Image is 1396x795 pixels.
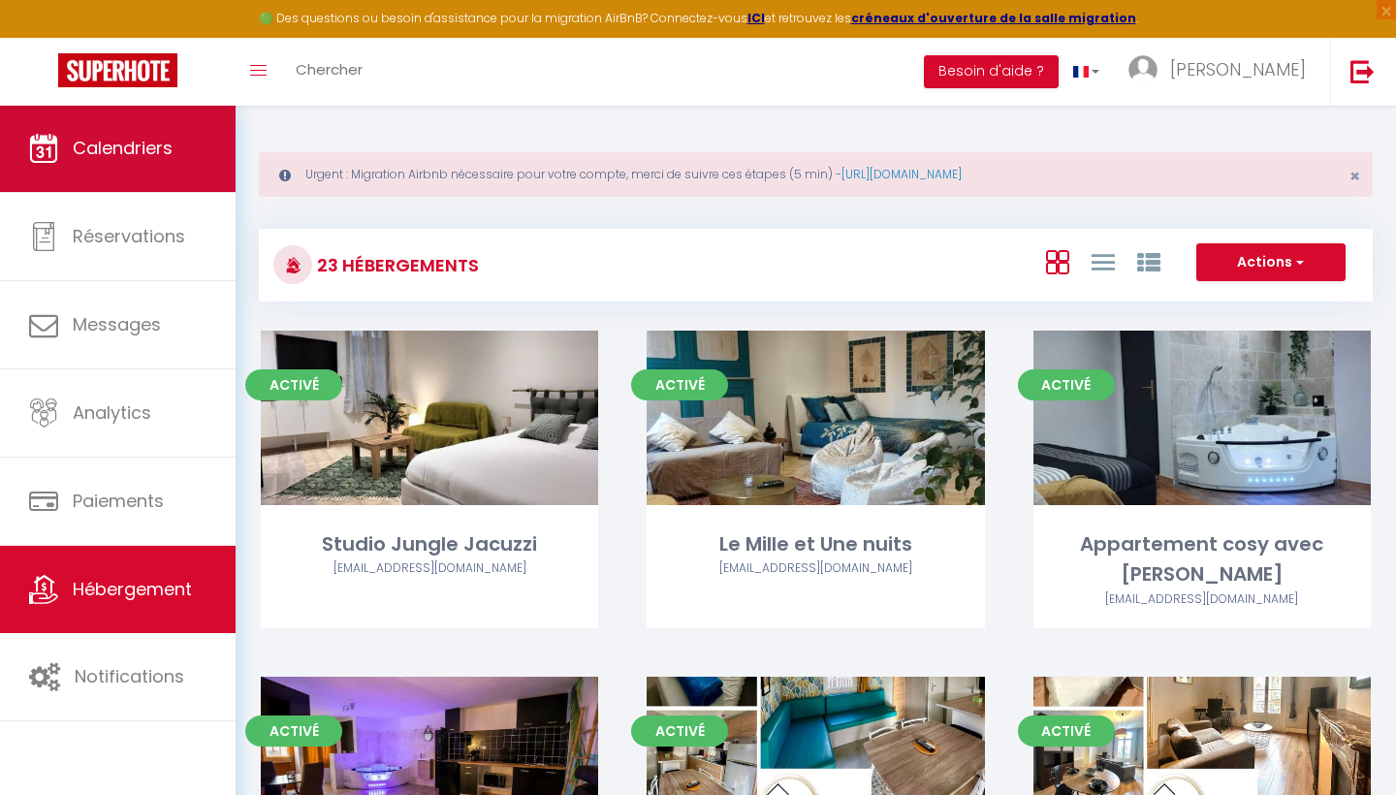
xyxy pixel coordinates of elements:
span: Activé [631,369,728,400]
img: ... [1128,55,1158,84]
span: Notifications [75,664,184,688]
img: Super Booking [58,53,177,87]
div: Airbnb [1033,590,1371,609]
button: Close [1349,168,1360,185]
img: logout [1350,59,1375,83]
span: Messages [73,312,161,336]
div: Urgent : Migration Airbnb nécessaire pour votre compte, merci de suivre ces étapes (5 min) - [259,152,1373,197]
span: Réservations [73,224,185,248]
span: Activé [631,715,728,747]
div: Airbnb [261,559,598,578]
div: Airbnb [647,559,984,578]
span: Calendriers [73,136,173,160]
button: Besoin d'aide ? [924,55,1059,88]
span: [PERSON_NAME] [1170,57,1306,81]
span: × [1349,164,1360,188]
a: ... [PERSON_NAME] [1114,38,1330,106]
a: [URL][DOMAIN_NAME] [841,166,962,182]
span: Chercher [296,59,363,79]
span: Paiements [73,489,164,513]
span: Activé [245,715,342,747]
button: Ouvrir le widget de chat LiveChat [16,8,74,66]
span: Hébergement [73,577,192,601]
div: Appartement cosy avec [PERSON_NAME] [1033,529,1371,590]
span: Activé [245,369,342,400]
a: Vue en Box [1046,245,1069,277]
a: Chercher [281,38,377,106]
h3: 23 Hébergements [312,243,479,287]
div: Studio Jungle Jacuzzi [261,529,598,559]
a: créneaux d'ouverture de la salle migration [851,10,1136,26]
div: Le Mille et Une nuits [647,529,984,559]
a: Vue par Groupe [1137,245,1160,277]
span: Activé [1018,369,1115,400]
span: Activé [1018,715,1115,747]
a: ICI [747,10,765,26]
button: Actions [1196,243,1346,282]
a: Vue en Liste [1092,245,1115,277]
span: Analytics [73,400,151,425]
